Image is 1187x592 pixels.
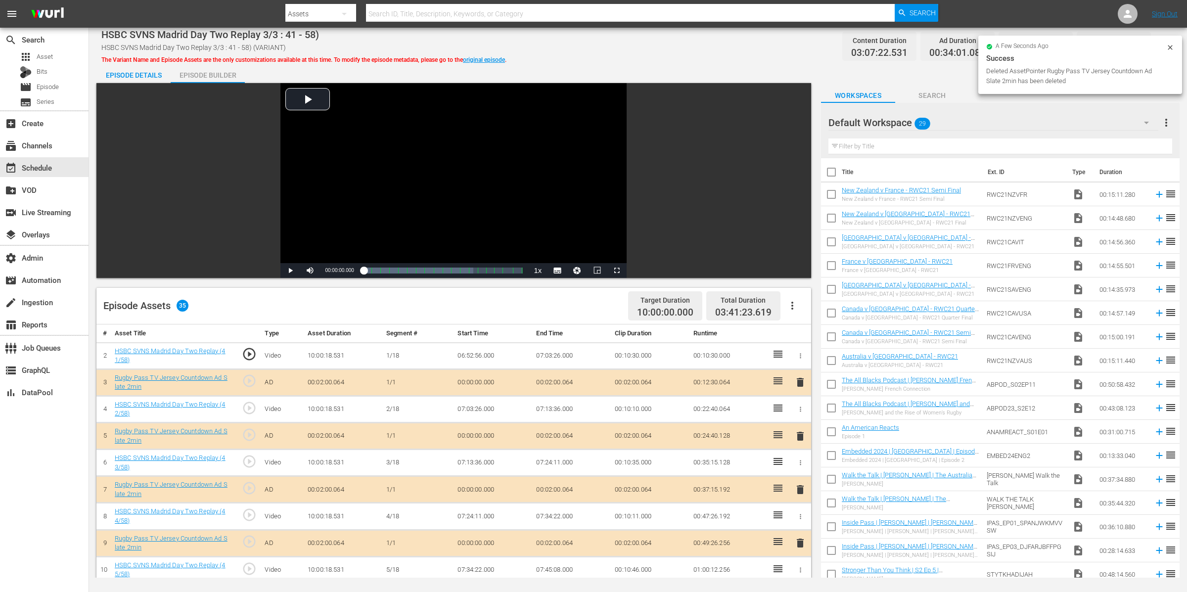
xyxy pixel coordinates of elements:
td: 10:00:18.531 [304,342,382,369]
button: more_vert [1160,111,1172,135]
a: Canada v [GEOGRAPHIC_DATA] - RWC21 Semi Final [842,329,975,344]
a: The All Blacks Podcast | [PERSON_NAME] French Connection [842,376,979,391]
td: 00:13:33.040 [1096,444,1150,467]
td: Video [261,396,304,422]
td: 2/18 [382,396,454,422]
span: reorder [1165,544,1177,556]
span: play_circle_outline [242,427,257,442]
a: HSBC SVNS Madrid Day Two Replay (44/58) [115,507,226,524]
span: play_circle_outline [242,347,257,362]
th: Segment # [382,324,454,343]
td: 00:35:15.128 [689,450,768,476]
button: Jump To Time [567,263,587,278]
td: RWC21FRVENG [983,254,1068,277]
div: New Zealand v [GEOGRAPHIC_DATA] - RWC21 Final [842,220,979,226]
svg: Add to Episode [1154,213,1165,224]
td: 00:10:35.000 [611,450,689,476]
td: 00:12:30.064 [689,369,768,396]
span: Video [1072,283,1084,295]
span: Bits [37,67,47,77]
a: Walk the Talk | [PERSON_NAME] | The Australian Job [842,471,976,486]
svg: Add to Episode [1154,403,1165,413]
td: 6 [96,450,111,476]
button: delete [794,482,806,497]
svg: Add to Episode [1154,260,1165,271]
button: Fullscreen [607,263,627,278]
button: Playback Rate [528,263,548,278]
td: 00:28:14.633 [1096,539,1150,562]
th: End Time [532,324,611,343]
span: a few seconds ago [996,43,1049,50]
span: Search [895,90,969,102]
a: Canada v [GEOGRAPHIC_DATA] - RWC21 Quarter Final [842,305,979,320]
span: Video [1072,497,1084,509]
a: New Zealand v [GEOGRAPHIC_DATA] - RWC21 Final [842,210,974,225]
div: Episode 1 [842,433,899,440]
svg: Add to Episode [1154,284,1165,295]
td: IPAS_EP03_DJFARJBFFPGSIJ [983,539,1068,562]
td: 00:02:00.064 [532,476,611,503]
svg: Add to Episode [1154,426,1165,437]
span: Video [1072,568,1084,580]
td: 00:10:10.000 [611,396,689,422]
td: 00:37:34.880 [1096,467,1150,491]
td: 00:14:55.501 [1096,254,1150,277]
div: [PERSON_NAME] [842,504,979,511]
td: 00:00:00.000 [454,530,532,556]
td: 00:14:56.360 [1096,230,1150,254]
span: delete [794,376,806,388]
td: 00:35:44.320 [1096,491,1150,515]
td: WALK THE TALK [PERSON_NAME] [983,491,1068,515]
th: Duration [1094,158,1153,186]
td: 10:00:18.531 [304,450,382,476]
td: 10 [96,556,111,583]
td: IPAS_EP01_SPANJWKMVVSW [983,515,1068,539]
div: Episode Assets [103,300,188,312]
a: Walk the Talk | [PERSON_NAME] | The [PERSON_NAME] of the Skies [842,495,950,510]
a: original episode [463,56,505,63]
span: Video [1072,355,1084,366]
div: [PERSON_NAME] [842,576,979,582]
th: Title [842,158,982,186]
svg: Add to Episode [1154,379,1165,390]
button: Search [895,4,938,22]
svg: Add to Episode [1154,474,1165,485]
td: 00:50:58.432 [1096,372,1150,396]
div: Total Duration [1086,34,1142,47]
td: 07:34:22.000 [532,503,611,530]
a: New Zealand v France - RWC21 Semi Final [842,186,961,194]
div: Promo Duration [1007,34,1064,47]
div: Episode Details [96,63,171,87]
td: AD [261,369,304,396]
span: GraphQL [5,364,17,376]
span: reorder [1165,188,1177,200]
td: 00:31:00.715 [1096,420,1150,444]
td: 07:34:22.000 [454,556,532,583]
span: Asset [20,51,32,63]
span: reorder [1165,354,1177,366]
td: 00:02:00.064 [304,423,382,450]
td: Video [261,450,304,476]
td: 00:15:11.440 [1096,349,1150,372]
td: 00:02:00.064 [304,369,382,396]
span: play_circle_outline [242,401,257,415]
div: [PERSON_NAME] | [PERSON_NAME] | [PERSON_NAME] | [PERSON_NAME] | [PERSON_NAME] | [PERSON_NAME] [842,552,979,558]
td: 1/1 [382,369,454,396]
span: 03:07:22.531 [851,47,908,59]
svg: Add to Episode [1154,569,1165,580]
div: France v [GEOGRAPHIC_DATA] - RWC21 [842,267,953,273]
svg: Add to Episode [1154,331,1165,342]
td: 00:43:08.123 [1096,396,1150,420]
a: HSBC SVNS Madrid Day Two Replay (45/58) [115,561,226,578]
td: 07:24:11.000 [532,450,611,476]
span: reorder [1165,235,1177,247]
td: 1/18 [382,342,454,369]
span: Video [1072,426,1084,438]
div: [GEOGRAPHIC_DATA] v [GEOGRAPHIC_DATA] - RWC21 [842,243,979,250]
td: 07:03:26.000 [532,342,611,369]
svg: Add to Episode [1154,355,1165,366]
th: Runtime [689,324,768,343]
div: Progress Bar [364,268,523,273]
td: 00:10:46.000 [611,556,689,583]
span: reorder [1165,259,1177,271]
